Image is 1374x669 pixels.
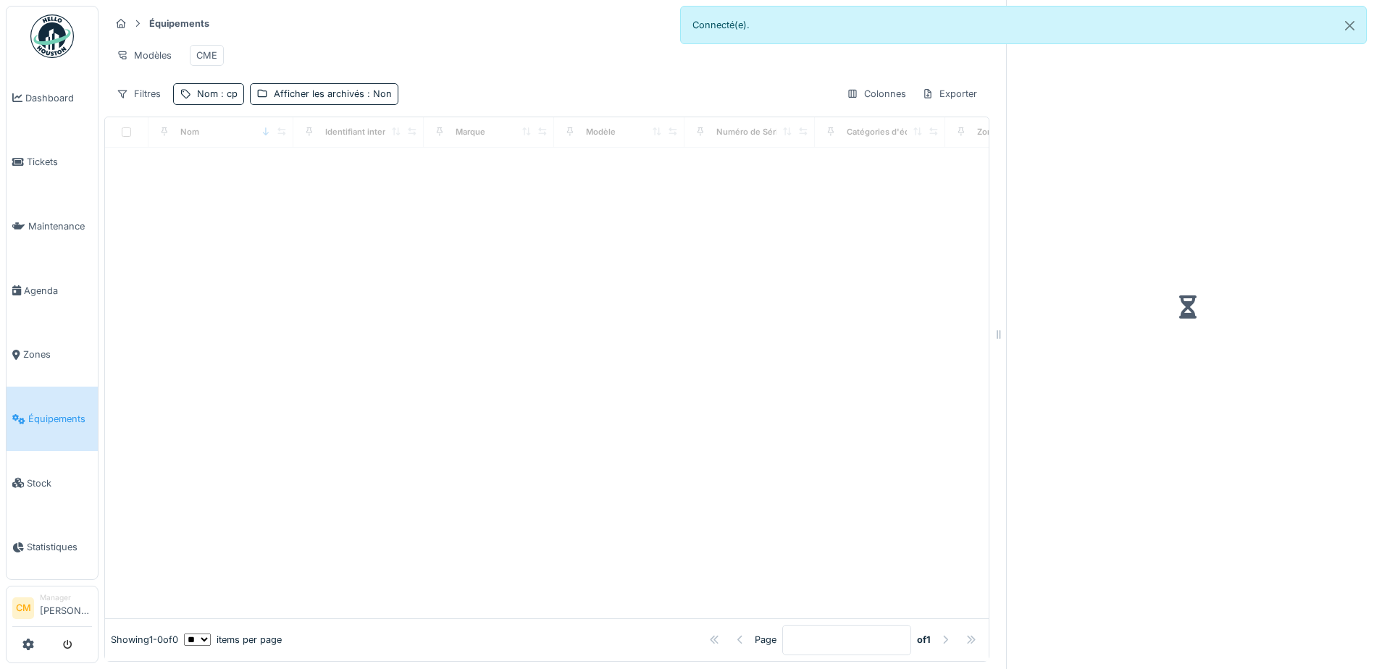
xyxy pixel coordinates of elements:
a: Zones [7,323,98,387]
div: Filtres [110,83,167,104]
li: [PERSON_NAME] [40,592,92,623]
a: Stock [7,451,98,516]
div: Zone [977,126,997,138]
span: : Non [364,88,392,99]
span: Tickets [27,155,92,169]
div: Afficher les archivés [274,87,392,101]
strong: Équipements [143,17,215,30]
div: Manager [40,592,92,603]
span: Zones [23,348,92,361]
div: Modèle [586,126,616,138]
div: Showing 1 - 0 of 0 [111,633,178,647]
span: Statistiques [27,540,92,554]
a: Statistiques [7,516,98,580]
span: : cp [218,88,238,99]
div: Nom [197,87,238,101]
button: Close [1333,7,1366,45]
li: CM [12,597,34,619]
a: Maintenance [7,194,98,258]
div: CME [196,49,217,62]
span: Stock [27,476,92,490]
div: Modèles [110,45,178,66]
div: Identifiant interne [325,126,395,138]
div: Marque [456,126,485,138]
div: Numéro de Série [716,126,783,138]
div: Exporter [916,83,984,104]
a: Agenda [7,258,98,323]
a: Dashboard [7,66,98,130]
a: Équipements [7,387,98,451]
div: Colonnes [840,83,913,104]
a: CM Manager[PERSON_NAME] [12,592,92,627]
div: items per page [184,633,282,647]
img: Badge_color-CXgf-gQk.svg [30,14,74,58]
a: Tickets [7,130,98,195]
span: Agenda [24,284,92,298]
div: Nom [180,126,199,138]
div: Connecté(e). [680,6,1367,44]
div: Catégories d'équipement [847,126,947,138]
div: Page [755,633,776,647]
span: Maintenance [28,219,92,233]
span: Équipements [28,412,92,426]
strong: of 1 [917,633,931,647]
span: Dashboard [25,91,92,105]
